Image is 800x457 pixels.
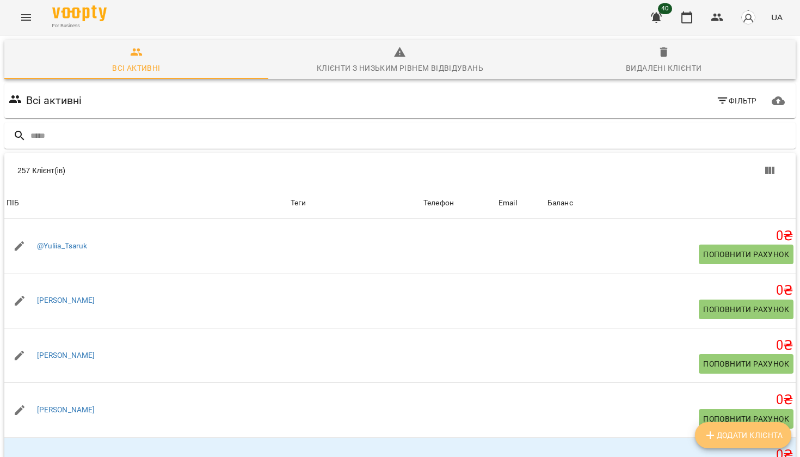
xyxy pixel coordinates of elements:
button: Поповнити рахунок [699,245,793,264]
span: Поповнити рахунок [703,303,789,316]
h5: 0 ₴ [547,228,793,245]
img: avatar_s.png [741,10,756,25]
div: Table Toolbar [4,153,796,188]
span: ПІБ [7,197,286,210]
button: Додати клієнта [695,422,791,448]
img: Voopty Logo [52,5,107,21]
h6: Всі активні [26,92,82,109]
div: Теги [291,197,419,210]
button: Поповнити рахунок [699,409,793,429]
button: Menu [13,4,39,31]
div: Видалені клієнти [626,62,701,75]
div: 257 Клієнт(ів) [17,165,411,176]
button: UA [767,7,787,27]
span: Додати клієнта [704,429,783,442]
a: [PERSON_NAME] [37,350,95,361]
h5: 0 ₴ [547,337,793,354]
div: Телефон [423,197,454,210]
button: Поповнити рахунок [699,354,793,374]
span: Фільтр [716,94,757,107]
div: Email [499,197,517,210]
div: Sort [499,197,517,210]
button: Показати колонки [756,157,783,184]
span: Поповнити рахунок [703,357,789,370]
a: [PERSON_NAME] [37,405,95,416]
span: Email [499,197,543,210]
span: Поповнити рахунок [703,412,789,425]
button: Поповнити рахунок [699,300,793,319]
span: 40 [658,3,672,14]
span: Баланс [547,197,793,210]
a: @Yuliia_Tsaruk [37,241,88,252]
div: Баланс [547,197,573,210]
h5: 0 ₴ [547,282,793,299]
span: Поповнити рахунок [703,248,789,261]
a: [PERSON_NAME] [37,295,95,306]
div: Sort [7,197,19,210]
h5: 0 ₴ [547,392,793,409]
div: Sort [547,197,573,210]
button: Фільтр [712,91,761,111]
div: ПІБ [7,197,19,210]
span: Телефон [423,197,494,210]
span: For Business [52,22,107,29]
span: UA [771,11,783,23]
div: Всі активні [112,62,160,75]
div: Клієнти з низьким рівнем відвідувань [317,62,483,75]
div: Sort [423,197,454,210]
